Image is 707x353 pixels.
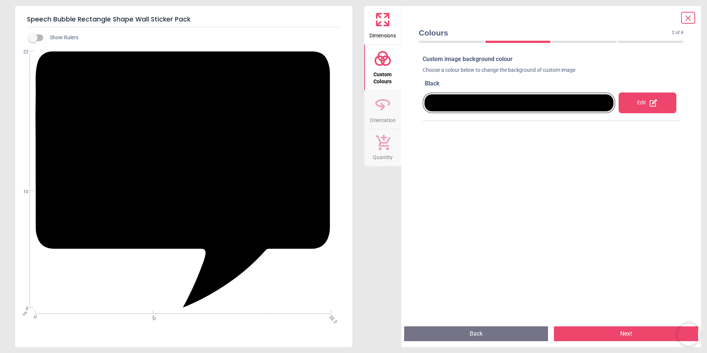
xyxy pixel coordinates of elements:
[672,30,683,36] span: 2 of 4
[21,310,28,317] span: cm
[365,67,400,85] span: Custom Colours
[677,323,700,346] iframe: Brevo live chat
[14,306,28,312] span: 0
[425,80,680,88] div: Black
[619,93,676,113] div: Edit
[364,6,401,44] button: Dimensions
[423,67,680,77] div: Choose a colour below to change the background of custom image
[14,189,28,195] span: 10
[404,326,548,341] button: Back
[373,150,393,161] span: Quantity
[554,326,698,341] button: Next
[364,45,401,90] button: Custom Colours
[149,314,154,319] span: 10
[33,33,352,42] div: Show Rulers
[27,12,341,27] h5: Speech Bubble Rectangle Shape Wall Sticker Pack
[419,27,672,38] span: Colours
[370,113,396,124] span: Orientation
[423,56,513,63] span: Custom image background colour
[14,49,28,55] span: 22
[32,314,37,319] span: 0
[364,91,401,129] button: Orientation
[364,129,401,166] button: Quantity
[328,314,332,319] span: 25.2
[369,28,396,40] span: Dimensions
